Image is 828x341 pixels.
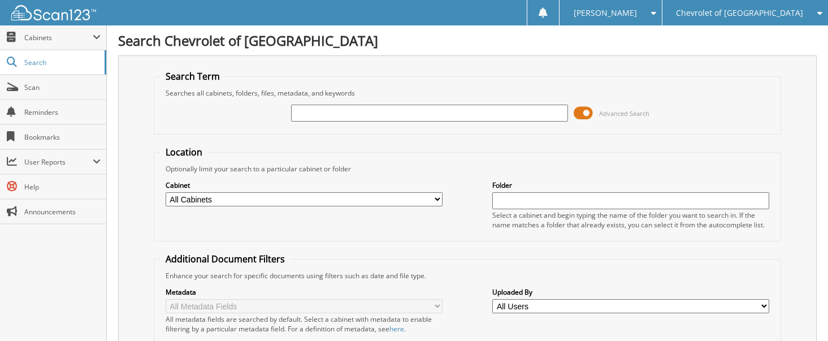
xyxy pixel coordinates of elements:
div: Select a cabinet and begin typing the name of the folder you want to search in. If the name match... [492,210,769,230]
span: Cabinets [24,33,93,42]
h1: Search Chevrolet of [GEOGRAPHIC_DATA] [118,31,817,50]
legend: Search Term [160,70,226,83]
img: scan123-logo-white.svg [11,5,96,20]
span: Chevrolet of [GEOGRAPHIC_DATA] [676,10,803,16]
label: Uploaded By [492,287,769,297]
span: Advanced Search [599,109,649,118]
span: User Reports [24,157,93,167]
div: All metadata fields are searched by default. Select a cabinet with metadata to enable filtering b... [166,314,443,334]
label: Metadata [166,287,443,297]
span: Help [24,182,101,192]
label: Folder [492,180,769,190]
div: Searches all cabinets, folders, files, metadata, and keywords [160,88,775,98]
span: Scan [24,83,101,92]
span: [PERSON_NAME] [574,10,637,16]
label: Cabinet [166,180,443,190]
a: here [389,324,404,334]
span: Bookmarks [24,132,101,142]
span: Announcements [24,207,101,217]
span: Search [24,58,99,67]
span: Reminders [24,107,101,117]
legend: Location [160,146,208,158]
div: Enhance your search for specific documents using filters such as date and file type. [160,271,775,280]
legend: Additional Document Filters [160,253,291,265]
div: Optionally limit your search to a particular cabinet or folder [160,164,775,174]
